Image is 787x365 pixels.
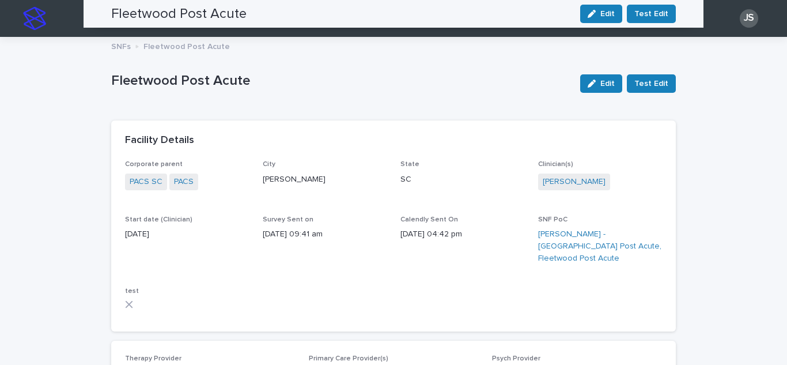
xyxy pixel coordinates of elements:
span: State [400,161,419,168]
span: Survey Sent on [263,216,313,223]
span: Calendly Sent On [400,216,458,223]
p: [DATE] [125,228,249,240]
p: [PERSON_NAME] [263,174,387,186]
span: Edit [600,80,615,88]
span: Clinician(s) [538,161,573,168]
p: Fleetwood Post Acute [111,73,571,89]
span: Start date (Clinician) [125,216,192,223]
p: [DATE] 04:42 pm [400,228,524,240]
span: SNF PoC [538,216,567,223]
button: Edit [580,74,622,93]
div: JS [740,9,758,28]
a: [PERSON_NAME] - [GEOGRAPHIC_DATA] Post Acute, Fleetwood Post Acute [538,228,662,264]
p: [DATE] 09:41 am [263,228,387,240]
span: Corporate parent [125,161,183,168]
span: City [263,161,275,168]
span: Primary Care Provider(s) [309,355,388,362]
span: Test Edit [634,78,668,89]
span: Therapy Provider [125,355,181,362]
p: SNFs [111,39,131,52]
span: test [125,288,139,295]
a: PACS SC [130,176,162,188]
p: SC [400,174,524,186]
button: Test Edit [627,74,676,93]
span: Psych Provider [492,355,540,362]
h2: Facility Details [125,134,194,147]
a: [PERSON_NAME] [543,176,606,188]
p: Fleetwood Post Acute [143,39,230,52]
img: stacker-logo-s-only.png [23,7,46,30]
a: PACS [174,176,194,188]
